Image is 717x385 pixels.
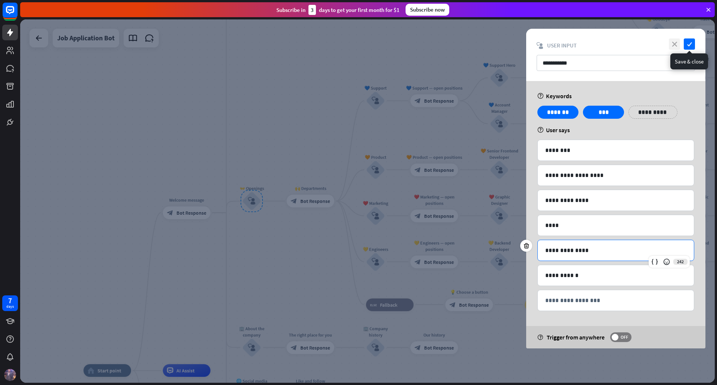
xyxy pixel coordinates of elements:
[406,4,449,16] div: Subscribe now
[537,42,543,49] i: block_user_input
[8,297,12,304] div: 7
[6,304,14,309] div: days
[618,334,630,340] span: OFF
[537,335,543,340] i: help
[537,127,544,133] i: help
[276,5,400,15] div: Subscribe in days to get your first month for $1
[6,3,28,25] button: Open LiveChat chat widget
[547,333,605,341] span: Trigger from anywhere
[308,5,316,15] div: 3
[2,295,18,311] a: 7 days
[684,38,695,50] i: check
[547,42,577,49] span: User Input
[669,38,680,50] i: close
[537,92,694,100] div: Keywords
[537,126,694,134] div: User says
[537,93,544,99] i: help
